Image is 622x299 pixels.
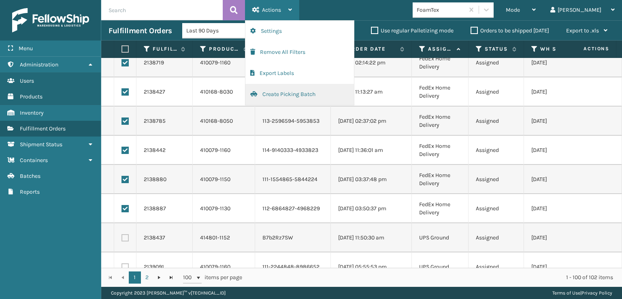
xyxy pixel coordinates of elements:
[209,45,239,53] label: Product SKU
[200,263,230,270] a: 410079-1160
[12,8,89,32] img: logo
[20,77,34,84] span: Users
[183,271,242,284] span: items per page
[412,165,469,194] td: FedEx Home Delivery
[144,263,164,271] a: 2139091
[331,165,412,194] td: [DATE] 03:37:48 pm
[552,287,612,299] div: |
[255,165,331,194] td: 111-1554865-5844224
[109,26,172,36] h3: Fulfillment Orders
[20,93,43,100] span: Products
[111,287,226,299] p: Copyright 2023 [PERSON_NAME]™ v [TECHNICAL_ID]
[412,136,469,165] td: FedEx Home Delivery
[183,273,195,282] span: 100
[524,136,605,165] td: [DATE]
[20,61,58,68] span: Administration
[20,188,40,195] span: Reports
[200,234,230,241] a: 414801-1152
[144,146,166,154] a: 2138442
[524,194,605,223] td: [DATE]
[331,77,412,107] td: [DATE] 11:13:27 am
[469,165,524,194] td: Assigned
[469,223,524,252] td: Assigned
[245,42,354,63] button: Remove All Filters
[412,194,469,223] td: FedEx Home Delivery
[331,223,412,252] td: [DATE] 11:50:30 am
[412,77,469,107] td: FedEx Home Delivery
[144,234,165,242] a: 2138437
[485,45,508,53] label: Status
[144,117,166,125] a: 2138785
[506,6,520,13] span: Mode
[469,48,524,77] td: Assigned
[255,107,331,136] td: 113-2596594-5953853
[558,42,614,56] span: Actions
[331,194,412,223] td: [DATE] 03:50:37 pm
[245,63,354,84] button: Export Labels
[331,136,412,165] td: [DATE] 11:36:01 am
[469,136,524,165] td: Assigned
[347,45,396,53] label: Order Date
[469,77,524,107] td: Assigned
[200,88,233,95] a: 410168-8030
[200,176,230,183] a: 410079-1150
[469,107,524,136] td: Assigned
[20,109,44,116] span: Inventory
[165,271,177,284] a: Go to the last page
[144,205,166,213] a: 2138887
[524,165,605,194] td: [DATE]
[255,136,331,165] td: 114-9140333-4933823
[20,173,40,179] span: Batches
[168,274,175,281] span: Go to the last page
[20,125,66,132] span: Fulfillment Orders
[129,271,141,284] a: 1
[524,77,605,107] td: [DATE]
[469,194,524,223] td: Assigned
[245,84,354,105] button: Create Picking Batch
[200,205,230,212] a: 410079-1130
[186,26,249,35] div: Last 90 Days
[412,107,469,136] td: FedEx Home Delivery
[524,48,605,77] td: [DATE]
[20,141,62,148] span: Shipment Status
[471,27,549,34] label: Orders to be shipped [DATE]
[153,271,165,284] a: Go to the next page
[331,107,412,136] td: [DATE] 02:37:02 pm
[200,147,230,154] a: 410079-1160
[412,48,469,77] td: FedEx Home Delivery
[144,88,165,96] a: 2138427
[19,45,33,52] span: Menu
[20,157,48,164] span: Containers
[262,6,281,13] span: Actions
[253,273,613,282] div: 1 - 100 of 102 items
[200,59,230,66] a: 410079-1160
[428,45,453,53] label: Assigned Carrier Service
[524,223,605,252] td: [DATE]
[144,59,164,67] a: 2138719
[331,252,412,282] td: [DATE] 05:55:53 pm
[417,6,465,14] div: FoamTex
[552,290,580,296] a: Terms of Use
[255,252,331,282] td: 111-2244848-8986652
[469,252,524,282] td: Assigned
[153,45,177,53] label: Fulfillment Order Id
[144,175,166,184] a: 2138880
[156,274,162,281] span: Go to the next page
[412,223,469,252] td: UPS Ground
[371,27,454,34] label: Use regular Palletizing mode
[245,21,354,42] button: Settings
[412,252,469,282] td: UPS Ground
[331,48,412,77] td: [DATE] 02:14:22 pm
[255,194,331,223] td: 112-6864827-4968229
[524,107,605,136] td: [DATE]
[582,290,612,296] a: Privacy Policy
[566,27,599,34] span: Export to .xls
[524,252,605,282] td: [DATE]
[200,117,233,124] a: 410168-8050
[255,223,331,252] td: B7b2Rz7SW
[540,45,589,53] label: WH Ship By Date
[141,271,153,284] a: 2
